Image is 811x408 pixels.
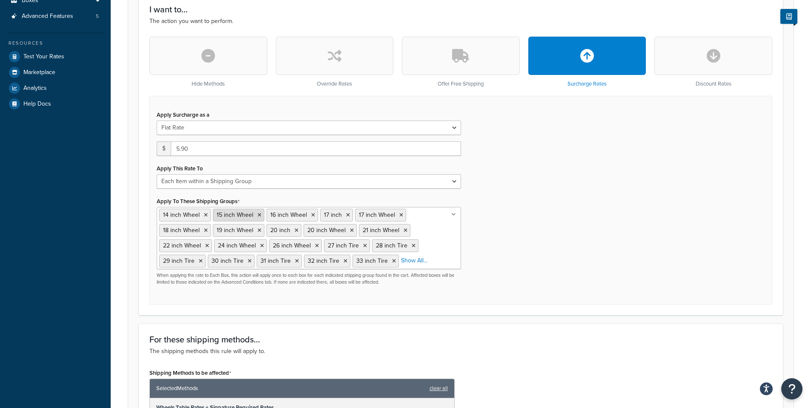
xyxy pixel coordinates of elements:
[149,347,772,356] p: The shipping methods this rule will apply to.
[356,256,388,265] span: 33 inch Tire
[149,37,267,87] div: Hide Methods
[157,141,171,156] span: $
[308,256,339,265] span: 32 inch Tire
[328,241,359,250] span: 27 inch Tire
[149,335,772,344] h3: For these shipping methods...
[528,37,646,87] div: Surcharge Rates
[217,210,253,219] span: 15 inch Wheel
[273,241,311,250] span: 26 inch Wheel
[276,37,394,87] div: Override Rates
[157,112,209,118] label: Apply Surcharge as a
[149,5,772,14] h3: I want to...
[23,53,64,60] span: Test Your Rates
[217,226,253,235] span: 19 inch Wheel
[156,382,425,394] span: Selected Methods
[163,241,201,250] span: 22 inch Wheel
[430,382,448,394] a: clear all
[270,210,307,219] span: 16 inch Wheel
[163,256,195,265] span: 29 inch Tire
[157,272,461,285] p: When applying the rate to Each Box, this action will apply once to each box for each indicated sh...
[163,210,200,219] span: 14 inch Wheel
[6,80,104,96] a: Analytics
[6,9,104,24] a: Advanced Features5
[307,226,346,235] span: 20 inch Wheel
[6,40,104,47] div: Resources
[376,241,407,250] span: 28 inch Tire
[163,226,200,235] span: 18 inch Wheel
[654,37,772,87] div: Discount Rates
[324,210,342,219] span: 17 inch
[157,198,240,205] label: Apply To These Shipping Groups
[780,9,797,24] button: Show Help Docs
[23,85,47,92] span: Analytics
[6,65,104,80] a: Marketplace
[363,226,399,235] span: 21 inch Wheel
[23,101,51,108] span: Help Docs
[157,165,203,172] label: Apply This Rate To
[23,69,55,76] span: Marketplace
[149,370,231,376] label: Shipping Methods to be affected
[401,256,427,265] a: Show All...
[270,226,290,235] span: 20 inch
[218,241,256,250] span: 24 inch Wheel
[781,378,802,399] button: Open Resource Center
[6,96,104,112] a: Help Docs
[149,17,772,26] p: The action you want to perform.
[212,256,244,265] span: 30 inch Tire
[22,13,73,20] span: Advanced Features
[261,256,291,265] span: 31 inch Tire
[6,9,104,24] li: Advanced Features
[96,13,99,20] span: 5
[359,210,395,219] span: 17 inch Wheel
[402,37,520,87] div: Offer Free Shipping
[6,49,104,64] a: Test Your Rates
